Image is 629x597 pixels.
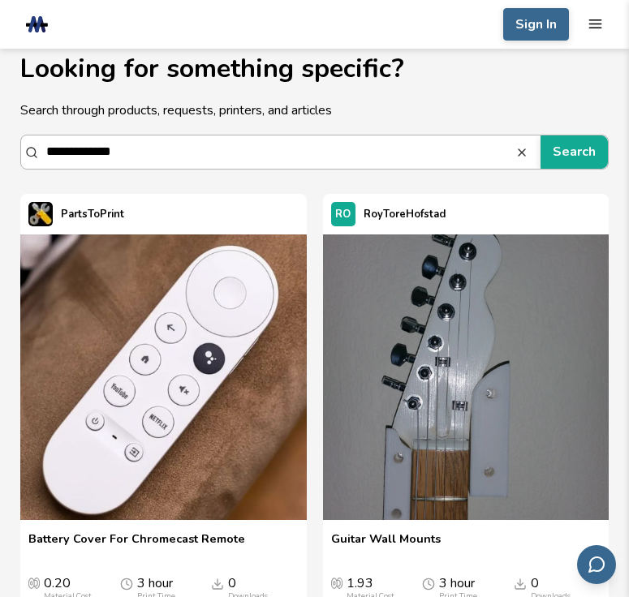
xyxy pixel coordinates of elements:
[514,576,527,591] span: Downloads
[503,8,569,41] button: Sign In
[46,136,515,167] input: Search
[331,576,343,589] span: Average Cost
[28,576,40,589] span: Average Cost
[515,146,532,159] button: Search
[61,204,124,224] p: PartsToPrint
[211,576,224,591] span: Downloads
[331,532,441,560] a: Guitar Wall Mounts
[422,576,435,591] span: Average Print Time
[364,204,446,224] p: RoyToreHofstad
[588,16,603,32] button: mobile navigation menu
[541,135,608,168] button: Search
[20,101,609,120] p: Search through products, requests, printers, and articles
[120,576,133,591] span: Average Print Time
[28,532,245,560] a: Battery Cover For Chromecast Remote
[577,545,616,584] button: Send feedback via email
[20,54,609,83] h1: Looking for something specific?
[20,194,132,234] a: PartsToPrint's profilePartsToPrint
[28,202,53,226] img: PartsToPrint's profile
[335,208,351,221] span: RO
